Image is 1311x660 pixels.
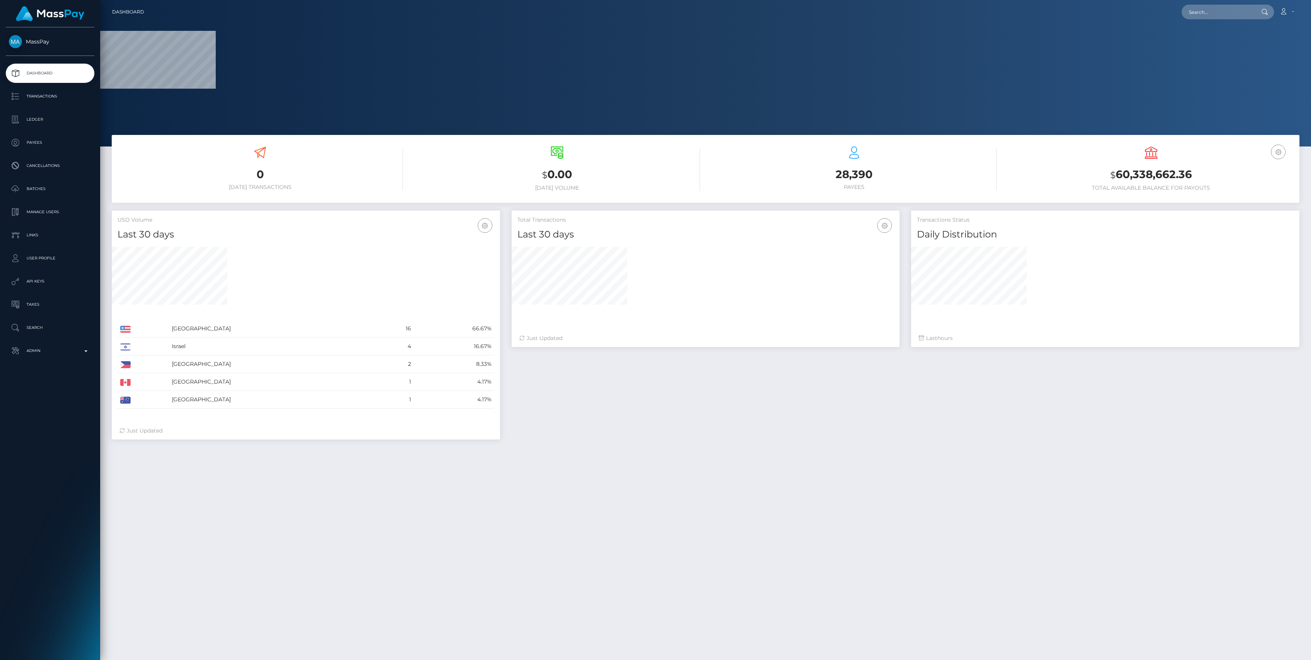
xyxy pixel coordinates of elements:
td: 4.17% [414,373,494,391]
a: Transactions [6,87,94,106]
small: $ [542,170,547,180]
a: User Profile [6,249,94,268]
td: [GEOGRAPHIC_DATA] [169,355,379,373]
td: [GEOGRAPHIC_DATA] [169,320,379,338]
img: CA.png [120,379,131,386]
p: Cancellations [9,160,91,172]
a: Admin [6,341,94,360]
img: AU.png [120,397,131,404]
td: 1 [379,391,414,409]
td: Israel [169,338,379,355]
td: 8.33% [414,355,494,373]
h6: Payees [712,184,997,190]
h5: Transactions Status [917,216,1294,224]
a: Taxes [6,295,94,314]
a: Search [6,318,94,337]
div: Last hours [919,334,1292,342]
input: Search... [1182,5,1254,19]
p: API Keys [9,276,91,287]
h3: 0 [118,167,403,182]
h4: Last 30 days [517,228,894,241]
h6: [DATE] Volume [415,185,700,191]
div: Just Updated [119,427,492,435]
a: API Keys [6,272,94,291]
h5: Total Transactions [517,216,894,224]
h4: Last 30 days [118,228,494,241]
img: US.png [120,326,131,333]
img: MassPay [9,35,22,48]
h3: 28,390 [712,167,997,182]
p: User Profile [9,253,91,264]
h6: Total Available Balance for Payouts [1008,185,1294,191]
td: 4 [379,338,414,355]
div: Just Updated [519,334,892,342]
td: [GEOGRAPHIC_DATA] [169,373,379,391]
a: Batches [6,179,94,199]
p: Manage Users [9,206,91,218]
p: Ledger [9,114,91,125]
span: MassPay [6,38,94,45]
td: 2 [379,355,414,373]
small: $ [1110,170,1116,180]
p: Search [9,322,91,333]
h3: 0.00 [415,167,700,183]
p: Batches [9,183,91,195]
p: Admin [9,345,91,357]
p: Links [9,229,91,241]
a: Dashboard [112,4,144,20]
td: 4.17% [414,391,494,409]
td: 66.67% [414,320,494,338]
a: Manage Users [6,202,94,222]
img: MassPay Logo [16,6,84,21]
p: Transactions [9,91,91,102]
a: Links [6,226,94,245]
a: Cancellations [6,156,94,175]
img: PH.png [120,361,131,368]
td: 16 [379,320,414,338]
a: Payees [6,133,94,152]
a: Ledger [6,110,94,129]
td: 16.67% [414,338,494,355]
p: Dashboard [9,67,91,79]
h5: USD Volume [118,216,494,224]
p: Payees [9,137,91,148]
td: [GEOGRAPHIC_DATA] [169,391,379,409]
h4: Daily Distribution [917,228,1294,241]
img: IL.png [120,343,131,350]
p: Taxes [9,299,91,310]
a: Dashboard [6,64,94,83]
h6: [DATE] Transactions [118,184,403,190]
h3: 60,338,662.36 [1008,167,1294,183]
td: 1 [379,373,414,391]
